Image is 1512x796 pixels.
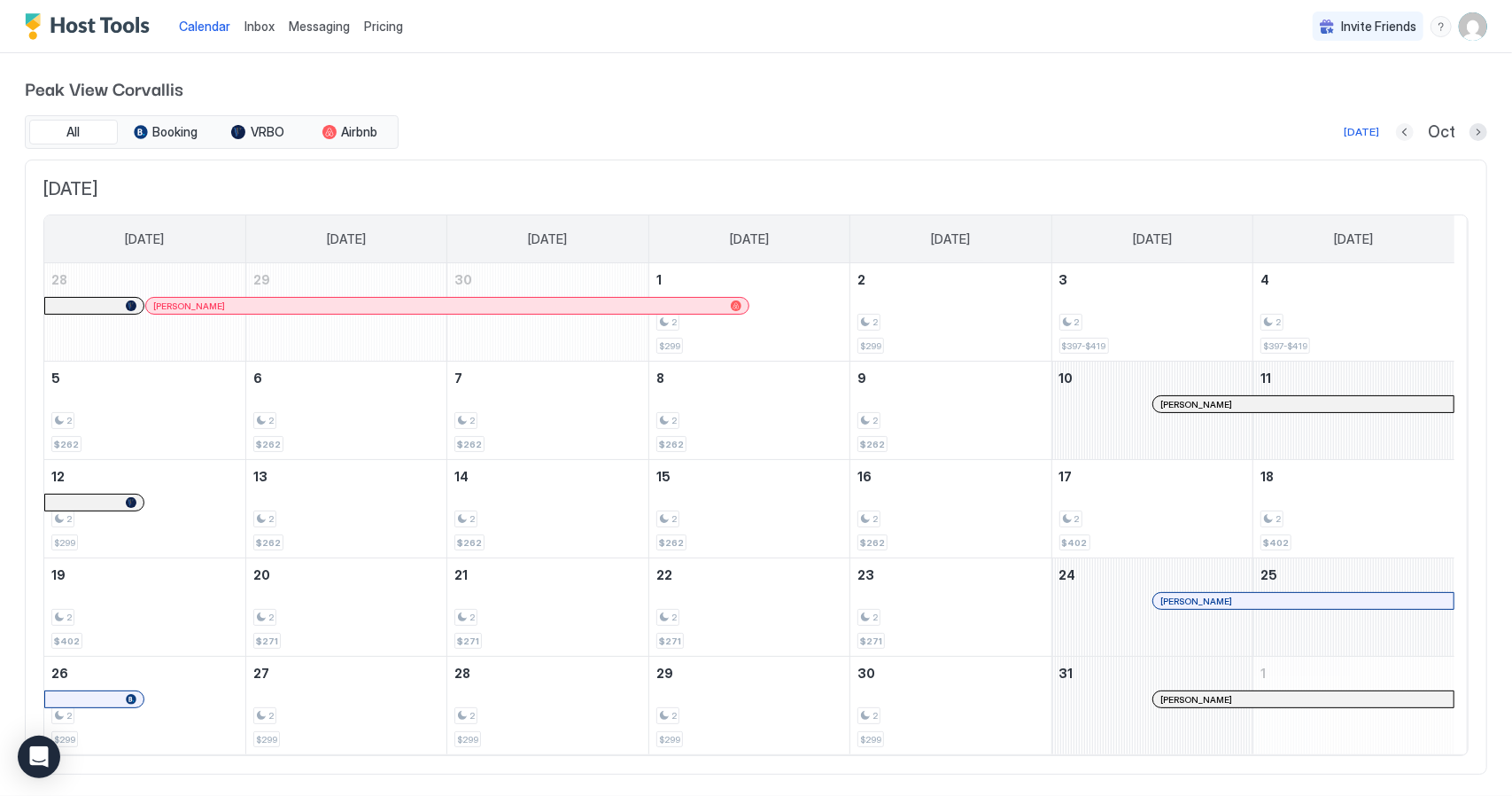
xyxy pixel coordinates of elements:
[251,124,284,140] span: VRBO
[712,215,787,263] a: Wednesday
[656,567,672,582] span: 22
[1469,123,1487,141] button: Next month
[66,612,72,623] span: 2
[1062,340,1106,352] span: $397-$419
[327,231,366,247] span: [DATE]
[268,612,274,623] span: 2
[454,567,468,582] span: 21
[1253,657,1454,690] a: November 1, 2025
[649,263,849,296] a: October 1, 2025
[44,460,245,558] td: October 12, 2025
[1160,596,1446,607] div: [PERSON_NAME]
[245,558,446,657] td: October 20, 2025
[872,316,878,328] span: 2
[1253,460,1454,558] td: October 18, 2025
[51,272,67,287] span: 28
[850,362,1051,394] a: October 9, 2025
[51,371,60,386] span: 5
[1074,316,1080,328] span: 2
[671,316,677,328] span: 2
[44,362,245,394] a: October 5, 2025
[454,469,469,484] span: 14
[44,558,245,591] a: October 19, 2025
[43,178,1469,200] span: [DATE]
[857,666,875,681] span: 30
[256,734,277,745] span: $299
[649,657,849,690] a: October 29, 2025
[447,657,647,690] a: October 28, 2025
[850,460,1051,493] a: October 16, 2025
[245,362,446,460] td: October 6, 2025
[1160,399,1446,410] div: [PERSON_NAME]
[457,636,479,647] span: $271
[447,362,647,394] a: October 7, 2025
[648,362,849,460] td: October 8, 2025
[454,272,472,287] span: 30
[1160,596,1232,607] span: [PERSON_NAME]
[1052,263,1252,296] a: October 3, 2025
[107,215,182,263] a: Sunday
[1317,215,1392,263] a: Saturday
[447,460,647,493] a: October 14, 2025
[469,612,475,623] span: 2
[44,362,245,460] td: October 5, 2025
[1051,558,1252,657] td: October 24, 2025
[1052,362,1252,394] a: October 10, 2025
[1260,371,1271,386] span: 11
[268,513,274,525] span: 2
[671,710,677,722] span: 2
[1260,272,1269,287] span: 4
[256,636,278,647] span: $271
[246,362,446,394] a: October 6, 2025
[179,19,230,34] span: Calendar
[246,558,446,591] a: October 20, 2025
[54,734,75,745] span: $299
[1115,215,1190,263] a: Friday
[213,120,302,144] button: VRBO
[1341,19,1416,35] span: Invite Friends
[850,558,1051,591] a: October 23, 2025
[1253,657,1454,755] td: November 1, 2025
[1253,460,1454,493] a: October 18, 2025
[1276,513,1281,525] span: 2
[454,666,470,681] span: 28
[25,13,158,40] a: Host Tools Logo
[648,558,849,657] td: October 22, 2025
[1160,694,1446,706] div: [PERSON_NAME]
[671,415,677,426] span: 2
[1052,657,1252,690] a: October 31, 2025
[246,460,446,493] a: October 13, 2025
[244,17,275,35] a: Inbox
[529,231,568,247] span: [DATE]
[342,124,378,140] span: Airbnb
[1051,263,1252,362] td: October 3, 2025
[245,263,446,362] td: September 29, 2025
[447,263,647,296] a: September 30, 2025
[1052,558,1252,591] a: October 24, 2025
[649,460,849,493] a: October 15, 2025
[860,439,885,450] span: $262
[511,215,585,263] a: Tuesday
[850,657,1051,755] td: October 30, 2025
[54,439,79,450] span: $262
[656,272,662,287] span: 1
[153,300,225,312] span: [PERSON_NAME]
[850,362,1051,460] td: October 9, 2025
[1396,123,1414,141] button: Previous month
[125,231,164,247] span: [DATE]
[1133,231,1172,247] span: [DATE]
[246,657,446,690] a: October 27, 2025
[66,415,72,426] span: 2
[1160,694,1232,706] span: [PERSON_NAME]
[289,19,350,34] span: Messaging
[51,567,66,582] span: 19
[246,263,446,296] a: September 29, 2025
[1051,657,1252,755] td: October 31, 2025
[469,513,475,525] span: 2
[447,558,648,657] td: October 21, 2025
[457,439,482,450] span: $262
[656,469,671,484] span: 15
[872,415,878,426] span: 2
[1344,124,1379,140] div: [DATE]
